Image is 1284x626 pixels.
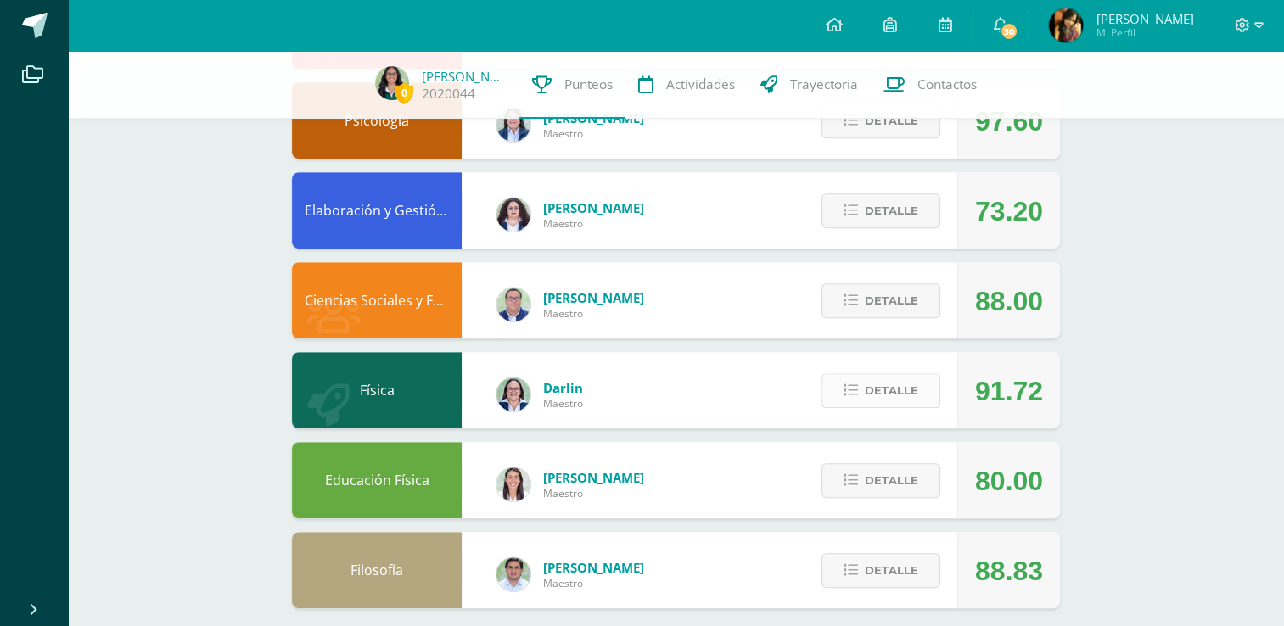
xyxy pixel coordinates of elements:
[496,288,530,321] img: c1c1b07ef08c5b34f56a5eb7b3c08b85.png
[666,75,735,93] span: Actividades
[865,375,918,406] span: Detalle
[375,66,409,100] img: a01f4c67880a69ff8ac373e37573f08f.png
[975,353,1043,429] div: 91.72
[821,103,940,138] button: Detalle
[543,396,583,411] span: Maestro
[1096,25,1193,40] span: Mi Perfil
[821,373,940,408] button: Detalle
[821,193,940,228] button: Detalle
[865,195,918,226] span: Detalle
[292,442,462,518] div: Educación Física
[292,82,462,159] div: Psicología
[543,379,583,396] span: Darlin
[422,85,475,103] a: 2020044
[975,443,1043,519] div: 80.00
[496,467,530,501] img: 68dbb99899dc55733cac1a14d9d2f825.png
[395,82,413,103] span: 0
[1049,8,1083,42] img: 247917de25ca421199a556a291ddd3f6.png
[748,51,871,119] a: Trayectoria
[865,285,918,316] span: Detalle
[975,173,1043,249] div: 73.20
[821,463,940,498] button: Detalle
[422,68,507,85] a: [PERSON_NAME]
[543,289,644,306] span: [PERSON_NAME]
[496,557,530,591] img: f767cae2d037801592f2ba1a5db71a2a.png
[975,263,1043,339] div: 88.00
[1096,10,1193,27] span: [PERSON_NAME]
[292,262,462,338] div: Ciencias Sociales y Formación Ciudadana 4
[1000,22,1018,41] span: 30
[543,559,644,576] span: [PERSON_NAME]
[790,75,858,93] span: Trayectoria
[821,283,940,318] button: Detalle
[519,51,625,119] a: Punteos
[496,198,530,232] img: ba02aa29de7e60e5f6614f4096ff8928.png
[975,533,1043,609] div: 88.83
[821,553,940,588] button: Detalle
[865,105,918,137] span: Detalle
[292,532,462,608] div: Filosofía
[496,377,530,411] img: 571966f00f586896050bf2f129d9ef0a.png
[543,469,644,486] span: [PERSON_NAME]
[543,486,644,500] span: Maestro
[917,75,977,93] span: Contactos
[496,108,530,142] img: 101204560ce1c1800cde82bcd5e5712f.png
[543,306,644,321] span: Maestro
[543,576,644,590] span: Maestro
[865,555,918,586] span: Detalle
[292,352,462,428] div: Física
[865,465,918,496] span: Detalle
[625,51,748,119] a: Actividades
[543,199,644,216] span: [PERSON_NAME]
[543,126,644,141] span: Maestro
[975,83,1043,159] div: 97.60
[543,216,644,231] span: Maestro
[292,172,462,249] div: Elaboración y Gestión de Proyectos
[871,51,990,119] a: Contactos
[564,75,613,93] span: Punteos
